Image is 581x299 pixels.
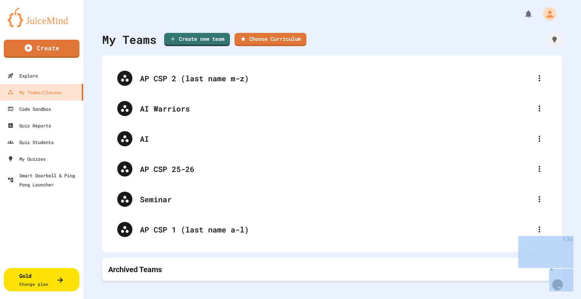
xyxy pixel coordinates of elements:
[110,124,555,154] div: AI
[110,93,555,124] div: AI Warriors
[8,154,46,163] div: My Quizzes
[8,121,51,130] div: Quiz Reports
[110,214,555,245] div: AP CSP 1 (last name a-l)
[140,133,532,144] div: AI
[8,8,76,27] img: logo-orange.svg
[110,63,555,93] div: AP CSP 2 (last name m-z)
[8,104,51,113] div: Code Sandbox
[535,5,558,23] div: My Account
[140,163,532,175] div: AP CSP 25-26
[110,184,555,214] div: Seminar
[164,33,230,46] a: Create new team
[108,264,162,275] p: Archived Teams
[140,73,532,84] div: AP CSP 2 (last name m-z)
[4,40,79,58] a: Create
[102,31,157,48] div: My Teams
[518,236,573,268] iframe: chat widget
[8,71,38,80] div: Explore
[140,224,532,235] div: AP CSP 1 (last name a-l)
[3,3,52,48] div: Chat with us now!Close
[8,171,80,189] div: Smart Doorbell & Ping Pong Launcher
[235,33,306,46] a: Choose Curriculum
[8,138,54,147] div: Quiz Students
[4,268,79,291] button: GoldChange plan
[110,154,555,184] div: AP CSP 25-26
[19,272,48,288] div: Gold
[8,88,62,97] div: My Teams/Classes
[547,32,562,47] div: How it works
[549,269,573,291] iframe: chat widget
[19,281,48,287] span: Change plan
[140,194,532,205] div: Seminar
[140,103,532,114] div: AI Warriors
[510,8,535,20] div: My Notifications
